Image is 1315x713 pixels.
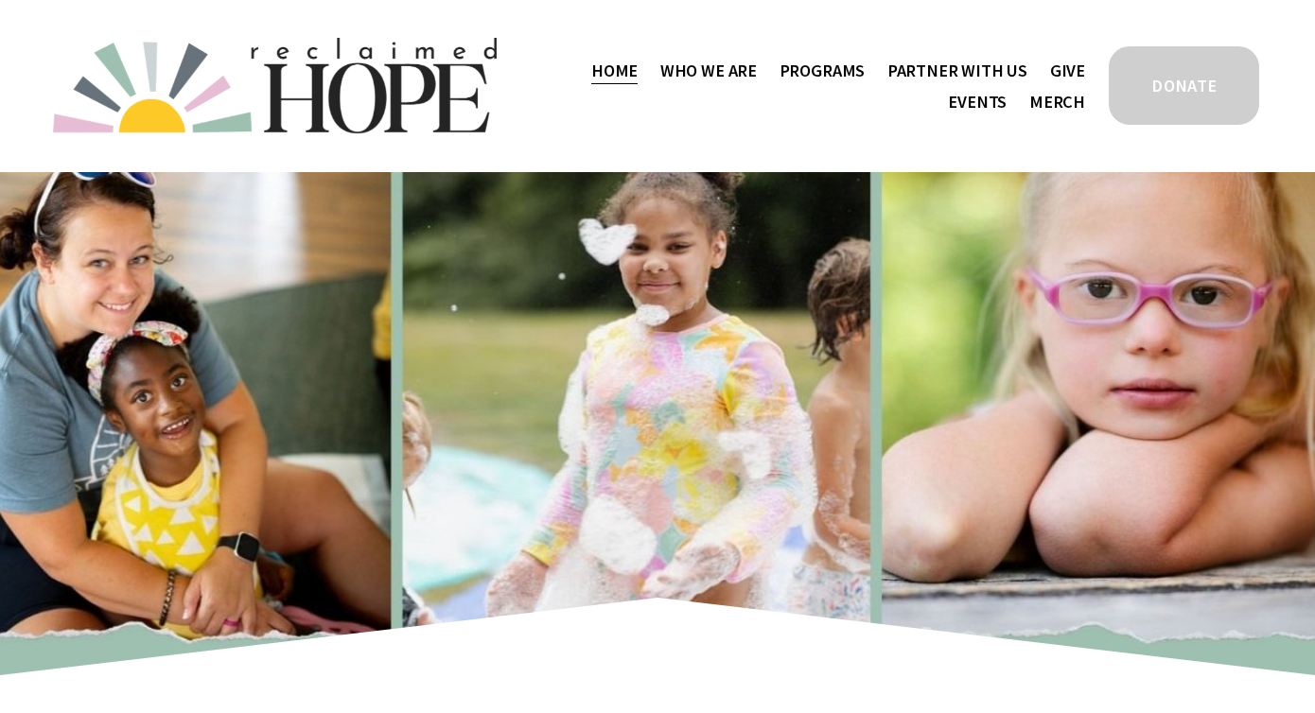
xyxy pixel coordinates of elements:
[780,55,866,86] a: folder dropdown
[1106,43,1262,128] a: DONATE
[780,57,866,84] span: Programs
[660,57,757,84] span: Who We Are
[660,55,757,86] a: folder dropdown
[53,38,497,133] img: Reclaimed Hope Initiative
[887,57,1027,84] span: Partner With Us
[887,55,1027,86] a: folder dropdown
[1029,86,1085,117] a: Merch
[1050,55,1085,86] a: Give
[591,55,638,86] a: Home
[948,86,1007,117] a: Events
